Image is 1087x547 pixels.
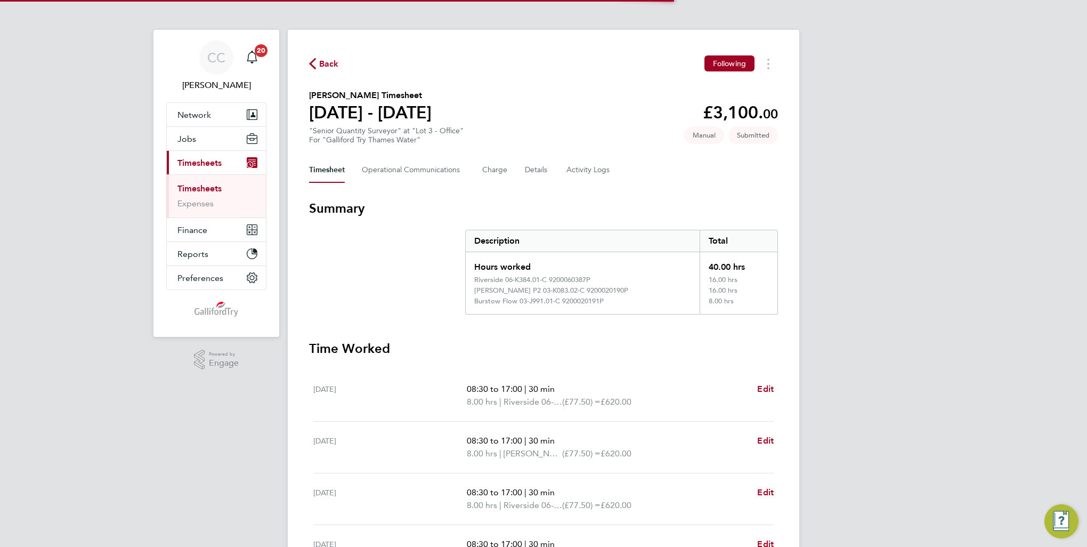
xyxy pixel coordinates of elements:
span: CC [207,51,225,65]
div: [DATE] [313,383,467,408]
button: Reports [167,242,266,266]
div: Description [466,230,700,252]
span: Network [177,110,211,120]
span: (£77.50) = [562,397,601,407]
button: Jobs [167,127,266,150]
div: 8.00 hrs [700,297,777,314]
button: Timesheet [309,157,345,183]
span: | [524,384,526,394]
div: Burstow Flow 03-J991.01-C 9200020191P [474,297,604,305]
span: 30 min [529,487,555,497]
div: Hours worked [466,252,700,276]
span: Jobs [177,134,196,144]
div: For "Galliford Try Thames Water" [309,135,464,144]
button: Engage Resource Center [1044,504,1078,538]
span: £620.00 [601,500,631,510]
a: Edit [757,486,774,499]
span: (£77.50) = [562,500,601,510]
button: Timesheets Menu [759,55,778,72]
span: 20 [255,44,267,57]
a: CC[PERSON_NAME] [166,41,266,92]
span: 08:30 to 17:00 [467,487,522,497]
h2: [PERSON_NAME] Timesheet [309,89,432,102]
span: 8.00 hrs [467,397,497,407]
span: 8.00 hrs [467,448,497,458]
a: Edit [757,383,774,396]
span: Engage [209,359,239,368]
span: | [499,448,501,458]
span: Edit [757,384,774,394]
button: Operational Communications [362,157,465,183]
span: Reports [177,249,208,259]
span: (£77.50) = [562,448,601,458]
a: 20 [241,41,263,75]
h3: Time Worked [309,340,778,357]
span: Riverside 06-K384.01-C 9200060387P [504,499,562,512]
span: [PERSON_NAME] P2 03-K083.02-C 9200020190P [504,447,562,460]
span: Edit [757,436,774,446]
div: 16.00 hrs [700,276,777,286]
a: Go to home page [166,301,266,318]
div: Summary [465,230,778,315]
app-decimal: £3,100. [703,102,778,123]
button: Charge [482,157,508,183]
span: Back [319,58,339,70]
img: gallifordtry-logo-retina.png [194,301,239,318]
span: | [499,500,501,510]
button: Finance [167,218,266,242]
button: Preferences [167,266,266,289]
span: 08:30 to 17:00 [467,436,522,446]
span: Finance [177,225,207,235]
a: Timesheets [177,183,222,194]
div: Total [700,230,777,252]
button: Details [525,157,549,183]
span: 8.00 hrs [467,500,497,510]
div: Riverside 06-K384.01-C 9200060387P [474,276,590,284]
span: Riverside 06-K384.01-C 9200060387P [504,396,562,408]
button: Timesheets [167,151,266,174]
span: Timesheets [177,158,222,168]
span: Chris Carty [166,79,266,92]
span: | [499,397,501,407]
h3: Summary [309,200,778,217]
div: [DATE] [313,486,467,512]
a: Edit [757,435,774,447]
a: Powered byEngage [194,350,239,370]
span: 08:30 to 17:00 [467,384,522,394]
button: Activity Logs [566,157,611,183]
button: Network [167,103,266,126]
button: Back [309,57,339,70]
a: Expenses [177,198,214,208]
div: Timesheets [167,174,266,218]
div: [PERSON_NAME] P2 03-K083.02-C 9200020190P [474,286,628,295]
span: Powered by [209,350,239,359]
span: 00 [763,106,778,122]
nav: Main navigation [153,30,279,337]
div: 16.00 hrs [700,286,777,297]
span: This timesheet was manually created. [684,126,724,144]
span: £620.00 [601,448,631,458]
button: Following [704,55,755,71]
div: "Senior Quantity Surveyor" at "Lot 3 - Office" [309,126,464,144]
span: Following [713,59,746,68]
h1: [DATE] - [DATE] [309,102,432,123]
span: Preferences [177,273,223,283]
span: £620.00 [601,397,631,407]
span: 30 min [529,436,555,446]
div: [DATE] [313,435,467,460]
span: | [524,487,526,497]
span: 30 min [529,384,555,394]
span: Edit [757,487,774,497]
span: This timesheet is Submitted. [728,126,778,144]
span: | [524,436,526,446]
div: 40.00 hrs [700,252,777,276]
